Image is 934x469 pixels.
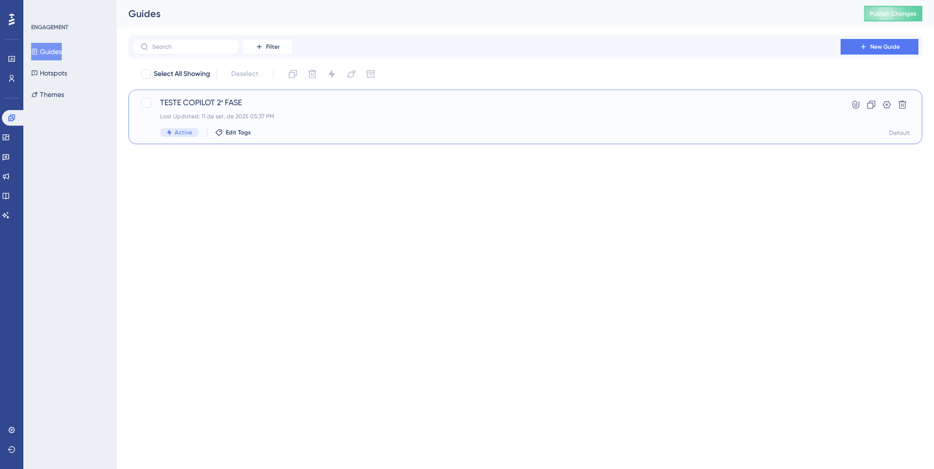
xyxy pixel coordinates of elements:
button: Publish Changes [864,6,922,21]
div: Default [889,129,910,137]
button: Guides [31,43,62,60]
button: Deselect [222,65,267,83]
button: Filter [243,39,292,55]
span: Publish Changes [870,10,916,18]
span: Deselect [231,68,258,80]
span: Edit Tags [226,129,251,136]
button: Themes [31,86,64,103]
div: Last Updated: 11 de set. de 2025 05:37 PM [160,113,813,120]
input: Search [152,43,231,50]
div: Guides [128,7,840,20]
span: Active [175,129,192,136]
span: Filter [266,43,280,51]
span: TESTE COPILOT 2ª FASE [160,97,813,109]
span: Select All Showing [154,68,210,80]
span: New Guide [870,43,900,51]
div: ENGAGEMENT [31,23,68,31]
button: Edit Tags [215,129,251,136]
button: New Guide [841,39,918,55]
button: Hotspots [31,64,67,82]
